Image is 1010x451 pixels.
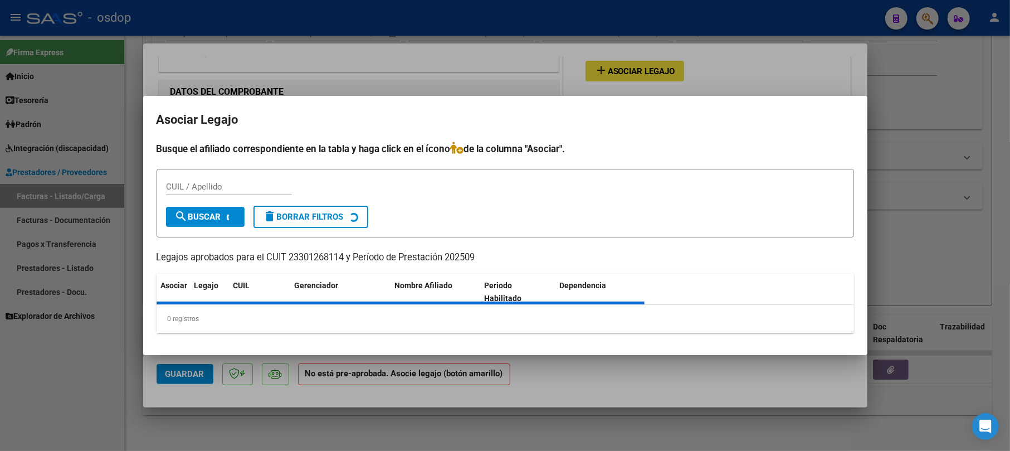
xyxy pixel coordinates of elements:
span: Gerenciador [295,281,339,290]
h2: Asociar Legajo [157,109,854,130]
span: Periodo Habilitado [484,281,521,303]
span: Buscar [175,212,221,222]
p: Legajos aprobados para el CUIT 23301268114 y Período de Prestación 202509 [157,251,854,265]
datatable-header-cell: Asociar [157,274,190,311]
div: 0 registros [157,305,854,333]
mat-icon: search [175,210,188,223]
datatable-header-cell: Periodo Habilitado [480,274,555,311]
button: Borrar Filtros [253,206,368,228]
span: Asociar [161,281,188,290]
button: Buscar [166,207,245,227]
span: Borrar Filtros [264,212,344,222]
datatable-header-cell: CUIL [229,274,290,311]
span: CUIL [233,281,250,290]
mat-icon: delete [264,210,277,223]
div: Open Intercom Messenger [972,413,999,440]
span: Nombre Afiliado [395,281,453,290]
span: Legajo [194,281,219,290]
datatable-header-cell: Legajo [190,274,229,311]
h4: Busque el afiliado correspondiente en la tabla y haga click en el ícono de la columna "Asociar". [157,142,854,156]
datatable-header-cell: Gerenciador [290,274,391,311]
datatable-header-cell: Nombre Afiliado [391,274,480,311]
datatable-header-cell: Dependencia [555,274,645,311]
span: Dependencia [559,281,606,290]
